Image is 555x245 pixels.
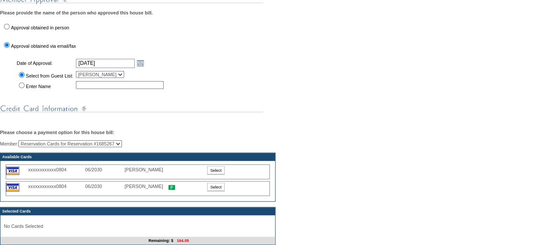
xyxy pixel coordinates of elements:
[6,167,19,175] img: icon_cc_visa.gif
[6,183,19,192] img: icon_cc_visa.gif
[26,73,73,78] label: Select from Guest List:
[11,43,76,49] label: Approval obtained via email/fax
[11,25,69,30] label: Approval obtained in person
[125,167,168,172] div: [PERSON_NAME]
[85,184,125,189] div: 06/2030
[16,57,74,69] td: Date of Approval:
[28,167,85,172] div: xxxxxxxxxxxx0804
[175,237,275,245] td: 164.05
[136,58,145,68] a: Open the calendar popup.
[125,184,168,189] div: [PERSON_NAME]
[207,183,225,191] input: Select
[4,224,272,229] p: No Cards Selected
[26,84,51,89] label: Enter Name
[28,184,85,189] div: xxxxxxxxxxxx0804
[0,207,275,215] td: Selected Cards
[0,237,175,245] td: Remaining: $
[85,167,125,172] div: 06/2030
[0,153,275,161] td: Available Cards
[207,166,225,174] input: Select
[168,185,175,190] img: icon_primary.gif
